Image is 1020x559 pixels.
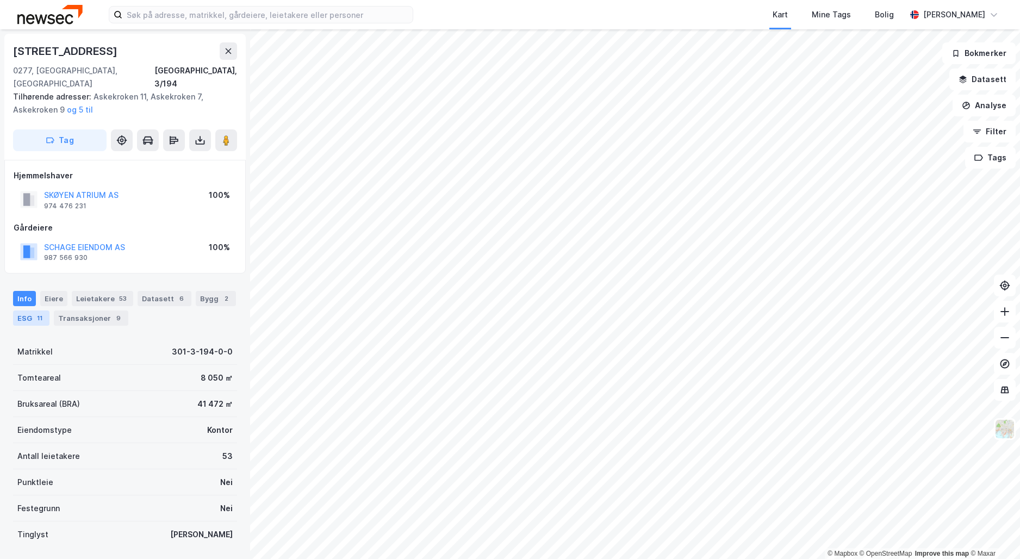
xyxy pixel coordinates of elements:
a: Improve this map [915,550,969,557]
div: 974 476 231 [44,202,86,210]
button: Datasett [949,69,1016,90]
div: Kontor [207,424,233,437]
div: Eiere [40,291,67,306]
span: Tilhørende adresser: [13,92,94,101]
div: 6 [176,293,187,304]
div: Info [13,291,36,306]
div: Kontrollprogram for chat [966,507,1020,559]
a: OpenStreetMap [860,550,912,557]
div: Bygg [196,291,236,306]
button: Tag [13,129,107,151]
button: Filter [963,121,1016,142]
div: 987 566 930 [44,253,88,262]
div: Mine Tags [812,8,851,21]
div: 301-3-194-0-0 [172,345,233,358]
div: Kart [773,8,788,21]
div: 9 [113,313,124,324]
button: Tags [965,147,1016,169]
div: 8 050 ㎡ [201,371,233,384]
div: Nei [220,476,233,489]
div: 0277, [GEOGRAPHIC_DATA], [GEOGRAPHIC_DATA] [13,64,154,90]
div: 53 [117,293,129,304]
button: Bokmerker [942,42,1016,64]
div: Eiendomstype [17,424,72,437]
div: Datasett [138,291,191,306]
div: 11 [34,313,45,324]
div: Antall leietakere [17,450,80,463]
div: 41 472 ㎡ [197,397,233,411]
div: 2 [221,293,232,304]
div: [PERSON_NAME] [170,528,233,541]
div: 100% [209,189,230,202]
a: Mapbox [828,550,857,557]
div: Nei [220,502,233,515]
div: 100% [209,241,230,254]
div: Hjemmelshaver [14,169,237,182]
div: Matrikkel [17,345,53,358]
div: Festegrunn [17,502,60,515]
div: Gårdeiere [14,221,237,234]
iframe: Chat Widget [966,507,1020,559]
button: Analyse [953,95,1016,116]
div: Tomteareal [17,371,61,384]
div: ESG [13,310,49,326]
div: Transaksjoner [54,310,128,326]
div: Leietakere [72,291,133,306]
div: [PERSON_NAME] [923,8,985,21]
div: 53 [222,450,233,463]
div: Punktleie [17,476,53,489]
img: newsec-logo.f6e21ccffca1b3a03d2d.png [17,5,83,24]
div: Bolig [875,8,894,21]
div: Askekroken 11, Askekroken 7, Askekroken 9 [13,90,228,116]
div: [STREET_ADDRESS] [13,42,120,60]
div: Tinglyst [17,528,48,541]
input: Søk på adresse, matrikkel, gårdeiere, leietakere eller personer [122,7,413,23]
img: Z [994,419,1015,439]
div: [GEOGRAPHIC_DATA], 3/194 [154,64,237,90]
div: Bruksareal (BRA) [17,397,80,411]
